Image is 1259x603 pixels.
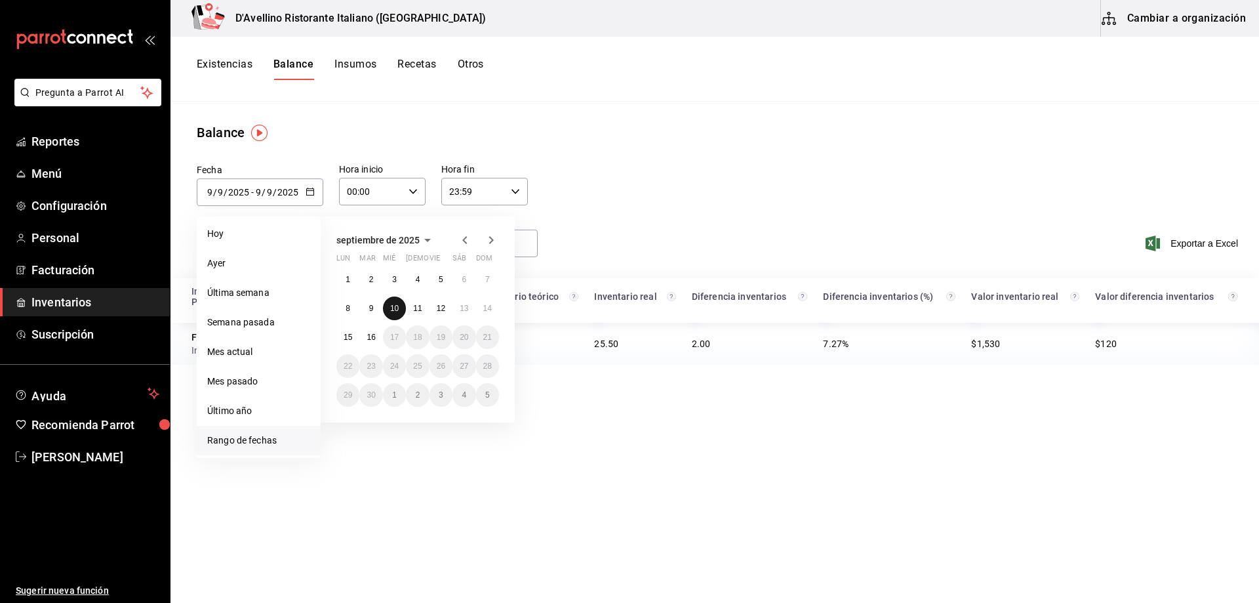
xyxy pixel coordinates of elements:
[390,362,399,371] abbr: 24 de septiembre de 2025
[228,187,250,198] input: Year
[344,362,352,371] abbr: 22 de septiembre de 2025
[971,291,1068,302] div: Valor inventario real
[452,268,475,291] button: 6 de septiembre de 2025
[798,291,807,302] svg: Diferencia de inventarios = Inventario teórico - inventario real
[458,58,484,80] button: Otros
[31,386,142,402] span: Ayuda
[430,325,452,349] button: 19 de septiembre de 2025
[31,197,159,215] span: Configuración
[251,125,268,141] button: Tooltip marker
[483,362,492,371] abbr: 28 de septiembre de 2025
[31,448,159,466] span: [PERSON_NAME]
[684,323,816,365] td: 2.00
[224,187,228,198] span: /
[430,268,452,291] button: 5 de septiembre de 2025
[437,362,445,371] abbr: 26 de septiembre de 2025
[485,390,490,400] abbr: 5 de octubre de 2025
[31,133,159,150] span: Reportes
[144,34,155,45] button: open_drawer_menu
[483,304,492,313] abbr: 14 de septiembre de 2025
[14,79,161,106] button: Pregunta a Parrot AI
[197,165,222,175] span: Fecha
[569,291,578,302] svg: Inventario teórico = Cantidad inicial + compras - ventas - mermas - eventos de producción +/- tra...
[439,275,443,284] abbr: 5 de septiembre de 2025
[406,297,429,320] button: 11 de septiembre de 2025
[667,291,676,302] svg: Inventario real = Cantidad inicial + compras - ventas - mermas - eventos de producción +/- transf...
[31,325,159,343] span: Suscripción
[452,354,475,378] button: 27 de septiembre de 2025
[383,383,406,407] button: 1 de octubre de 2025
[406,354,429,378] button: 25 de septiembre de 2025
[692,291,796,302] div: Diferencia inventarios
[430,354,452,378] button: 26 de septiembre de 2025
[416,390,420,400] abbr: 2 de octubre de 2025
[430,383,452,407] button: 3 de octubre de 2025
[392,275,397,284] abbr: 3 de septiembre de 2025
[946,291,956,302] svg: Diferencia inventarios (%) = (Diferencia de inventarios / Inventario teórico) * 100
[197,123,245,142] div: Balance
[485,275,490,284] abbr: 7 de septiembre de 2025
[476,254,492,268] abbr: domingo
[197,367,321,396] li: Mes pasado
[197,58,252,80] button: Existencias
[416,275,420,284] abbr: 4 de septiembre de 2025
[217,187,224,198] input: Month
[586,323,683,365] td: 25.50
[197,426,321,455] li: Rango de fechas
[476,325,499,349] button: 21 de septiembre de 2025
[413,304,422,313] abbr: 11 de septiembre de 2025
[191,286,282,307] div: Insumo, Proveedor
[359,268,382,291] button: 2 de septiembre de 2025
[383,325,406,349] button: 17 de septiembre de 2025
[462,390,466,400] abbr: 4 de octubre de 2025
[273,58,313,80] button: Balance
[359,325,382,349] button: 16 de septiembre de 2025
[397,58,436,80] button: Recetas
[462,275,466,284] abbr: 6 de septiembre de 2025
[383,354,406,378] button: 24 de septiembre de 2025
[359,354,382,378] button: 23 de septiembre de 2025
[273,187,277,198] span: /
[823,339,849,349] span: 7.27%
[336,268,359,291] button: 1 de septiembre de 2025
[390,304,399,313] abbr: 10 de septiembre de 2025
[971,339,1000,349] span: $1,530
[346,304,350,313] abbr: 8 de septiembre de 2025
[452,297,475,320] button: 13 de septiembre de 2025
[430,297,452,320] button: 12 de septiembre de 2025
[460,304,468,313] abbr: 13 de septiembre de 2025
[1070,291,1079,302] svg: Valor inventario real (MXN) = Inventario real * Precio registrado
[594,291,664,302] div: Inventario real
[369,304,374,313] abbr: 9 de septiembre de 2025
[266,187,273,198] input: Month
[251,187,254,198] span: -
[191,331,282,344] div: FILETE
[277,187,299,198] input: Year
[392,390,397,400] abbr: 1 de octubre de 2025
[31,229,159,247] span: Personal
[359,254,375,268] abbr: martes
[439,390,443,400] abbr: 3 de octubre de 2025
[1095,291,1226,302] div: Valor diferencia inventarios
[16,584,159,598] span: Sugerir nueva función
[35,86,141,100] span: Pregunta a Parrot AI
[207,187,213,198] input: Day
[225,10,487,26] h3: D'Avellino Ristorante Italiano ([GEOGRAPHIC_DATA])
[197,337,321,367] li: Mes actual
[476,354,499,378] button: 28 de septiembre de 2025
[191,344,282,357] div: Interno
[823,291,944,302] div: Diferencia inventarios (%)
[31,261,159,279] span: Facturación
[383,297,406,320] button: 10 de septiembre de 2025
[406,254,483,268] abbr: jueves
[367,390,375,400] abbr: 30 de septiembre de 2025
[334,58,376,80] button: Insumos
[31,416,159,434] span: Recomienda Parrot
[197,278,321,308] li: Última semana
[437,304,445,313] abbr: 12 de septiembre de 2025
[476,268,499,291] button: 7 de septiembre de 2025
[406,383,429,407] button: 2 de octubre de 2025
[336,235,420,245] span: septiembre de 2025
[213,187,217,198] span: /
[197,308,321,337] li: Semana pasada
